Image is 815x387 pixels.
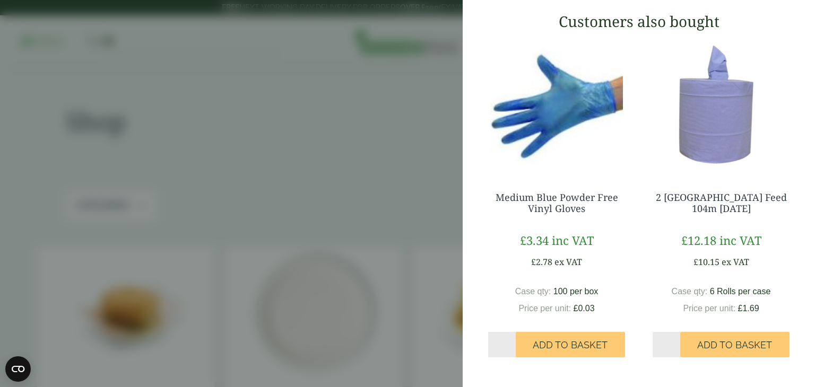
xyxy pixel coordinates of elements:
span: £ [520,232,526,248]
bdi: 12.18 [681,232,716,248]
span: ex VAT [722,256,749,268]
h3: Customers also bought [480,13,798,31]
span: Case qty: [515,287,551,296]
span: 100 per box [553,287,599,296]
bdi: 3.34 [520,232,549,248]
bdi: 0.03 [574,304,595,313]
span: ex VAT [554,256,582,268]
img: 3630017-2-Ply-Blue-Centre-Feed-104m [644,38,798,171]
span: Case qty: [672,287,708,296]
button: Add to Basket [516,332,625,357]
span: 6 Rolls per case [710,287,771,296]
span: £ [574,304,578,313]
a: 2 [GEOGRAPHIC_DATA] Feed 104m [DATE] [656,191,787,215]
span: £ [531,256,536,268]
span: Price per unit: [518,304,571,313]
button: Add to Basket [680,332,790,357]
span: Add to Basket [697,339,772,351]
span: £ [738,304,743,313]
span: inc VAT [552,232,594,248]
span: £ [693,256,698,268]
bdi: 1.69 [738,304,759,313]
span: Price per unit: [683,304,735,313]
bdi: 10.15 [693,256,719,268]
button: Open CMP widget [5,356,31,382]
span: £ [681,232,688,248]
img: 4130015J-Blue-Vinyl-Powder-Free-Gloves-Medium [480,38,634,171]
span: inc VAT [719,232,761,248]
bdi: 2.78 [531,256,552,268]
a: Medium Blue Powder Free Vinyl Gloves [496,191,618,215]
span: Add to Basket [533,339,608,351]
